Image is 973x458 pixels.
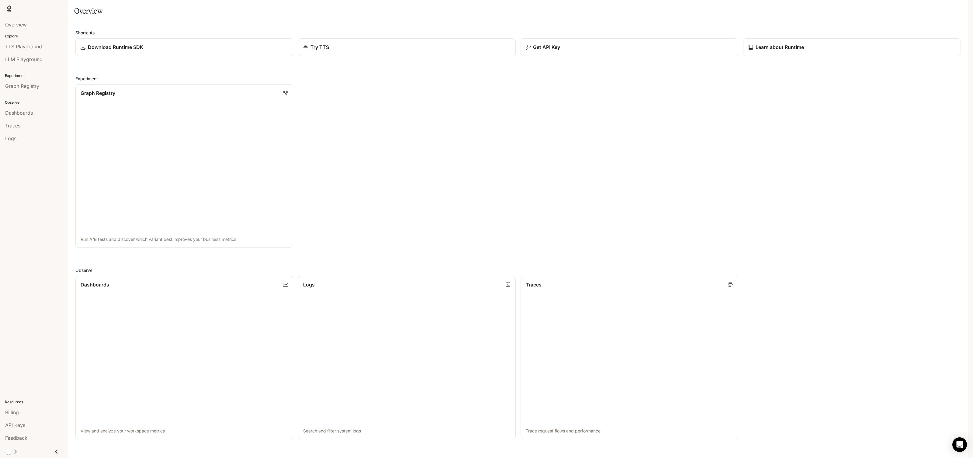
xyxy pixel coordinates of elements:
[526,281,542,288] p: Traces
[81,281,109,288] p: Dashboards
[298,38,516,56] a: Try TTS
[756,43,804,51] p: Learn about Runtime
[75,84,293,248] a: Graph RegistryRun A/B tests and discover which variant best improves your business metrics
[88,43,143,51] p: Download Runtime SDK
[743,38,961,56] a: Learn about Runtime
[521,276,738,439] a: TracesTrace request flows and performance
[75,29,961,36] h2: Shortcuts
[952,437,967,452] div: Open Intercom Messenger
[303,428,511,434] p: Search and filter system logs
[526,428,733,434] p: Trace request flows and performance
[521,38,738,56] button: Get API Key
[75,75,961,82] h2: Experiment
[310,43,329,51] p: Try TTS
[75,38,293,56] a: Download Runtime SDK
[298,276,516,439] a: LogsSearch and filter system logs
[303,281,315,288] p: Logs
[75,267,961,273] h2: Observe
[533,43,560,51] p: Get API Key
[81,428,288,434] p: View and analyze your workspace metrics
[81,89,115,97] p: Graph Registry
[75,276,293,439] a: DashboardsView and analyze your workspace metrics
[81,236,288,242] p: Run A/B tests and discover which variant best improves your business metrics
[74,5,102,17] h1: Overview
